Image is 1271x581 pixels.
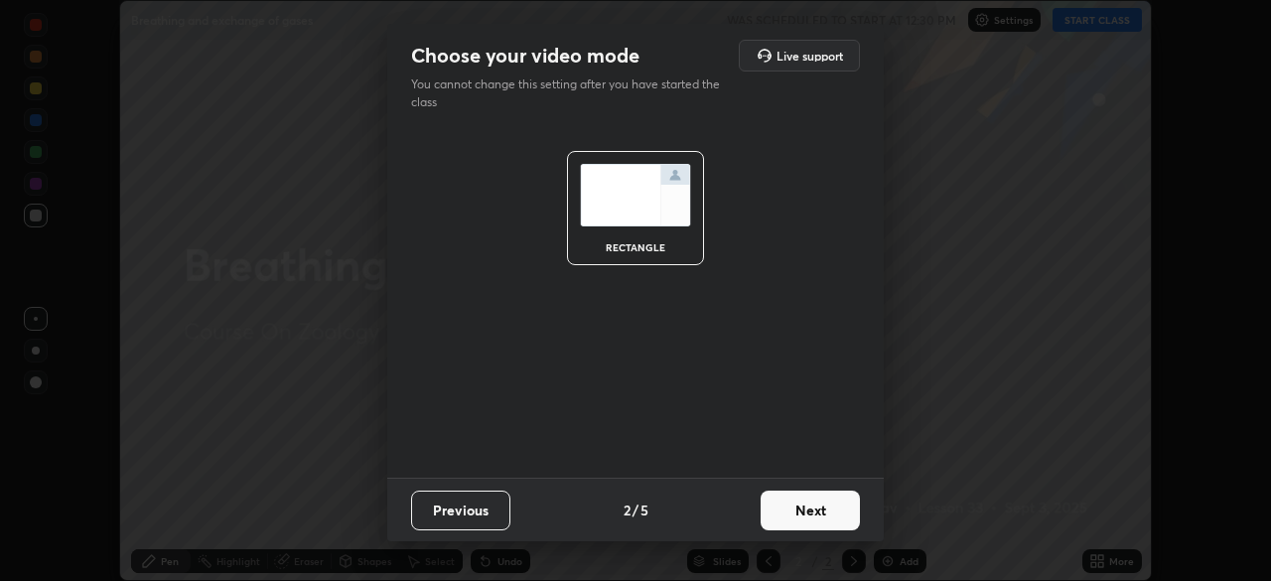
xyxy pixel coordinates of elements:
[411,491,510,530] button: Previous
[624,500,631,520] h4: 2
[411,43,639,69] h2: Choose your video mode
[777,50,843,62] h5: Live support
[761,491,860,530] button: Next
[596,242,675,252] div: rectangle
[411,75,733,111] p: You cannot change this setting after you have started the class
[640,500,648,520] h4: 5
[580,164,691,226] img: normalScreenIcon.ae25ed63.svg
[633,500,638,520] h4: /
